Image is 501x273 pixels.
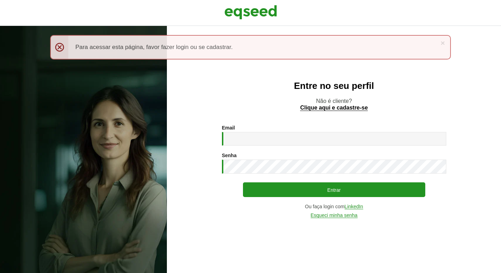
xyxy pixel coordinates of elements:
div: Ou faça login com [222,204,446,209]
div: Para acessar esta página, favor fazer login ou se cadastrar. [50,35,451,59]
label: Email [222,125,235,130]
label: Senha [222,153,237,158]
h2: Entre no seu perfil [181,81,487,91]
a: Clique aqui e cadastre-se [300,105,368,111]
a: × [441,39,445,47]
button: Entrar [243,182,425,197]
a: LinkedIn [345,204,363,209]
p: Não é cliente? [181,98,487,111]
a: Esqueci minha senha [311,213,358,218]
img: EqSeed Logo [224,3,277,21]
